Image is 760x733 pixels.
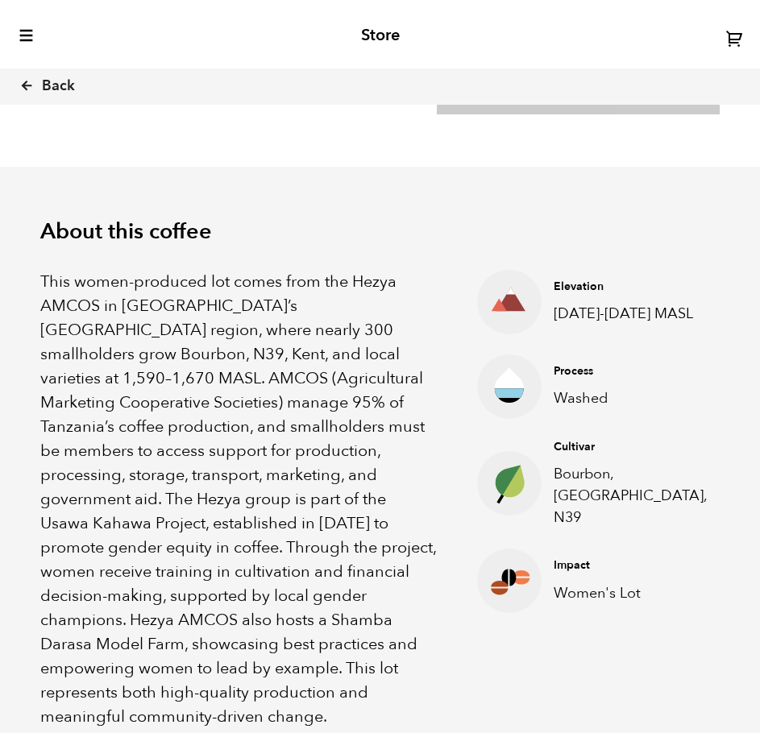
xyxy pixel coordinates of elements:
[16,27,35,43] button: toggle-mobile-menu
[40,219,720,245] h2: About this coffee
[554,439,707,455] h4: Cultivar
[42,77,75,96] span: Back
[40,270,437,729] p: This women-produced lot comes from the Hezya AMCOS in [GEOGRAPHIC_DATA]’s [GEOGRAPHIC_DATA] regio...
[554,582,707,604] p: Women's Lot
[554,463,707,528] p: Bourbon, [GEOGRAPHIC_DATA], N39
[361,26,400,45] h2: Store
[554,387,707,409] p: Washed
[554,363,707,379] h4: Process
[554,557,707,574] h4: Impact
[554,303,707,325] p: [DATE]-[DATE] MASL
[554,279,707,295] h4: Elevation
